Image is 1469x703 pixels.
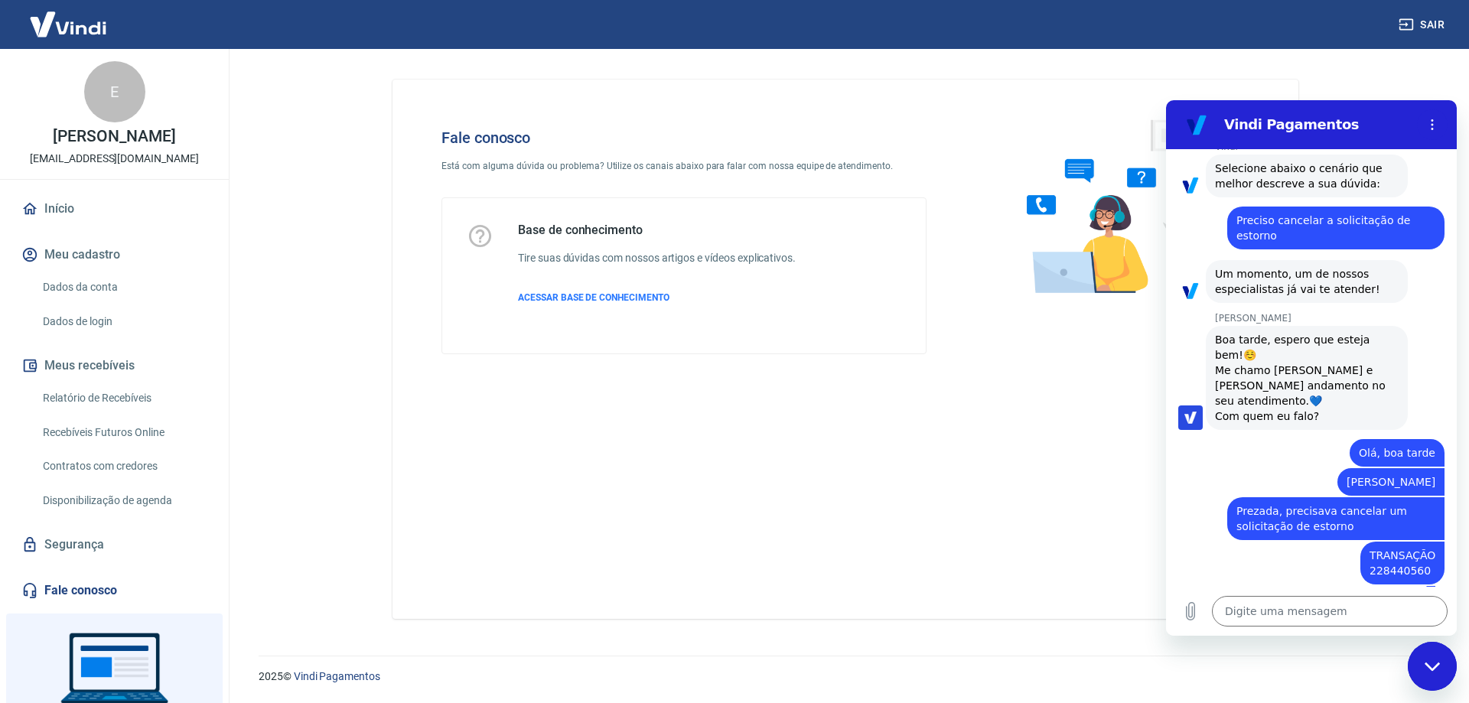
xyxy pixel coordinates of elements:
iframe: Botão para abrir a janela de mensagens, conversa em andamento [1408,642,1457,691]
p: [EMAIL_ADDRESS][DOMAIN_NAME] [30,151,199,167]
a: Contratos com credores [37,451,210,482]
p: [PERSON_NAME] [53,129,175,145]
h6: Tire suas dúvidas com nossos artigos e vídeos explicativos. [518,250,796,266]
a: Dados da conta [37,272,210,303]
div: E [84,61,145,122]
p: 2025 © [259,669,1432,685]
a: ACESSAR BASE DE CONHECIMENTO [518,291,796,304]
a: Segurança [18,528,210,561]
button: Sair [1396,11,1451,39]
a: Início [18,192,210,226]
a: Fale conosco [18,574,210,607]
a: Disponibilização de agenda [37,485,210,516]
button: Meu cadastro [18,238,210,272]
a: Recebíveis Futuros Online [37,417,210,448]
h4: Fale conosco [441,129,927,147]
a: Dados de login [37,306,210,337]
img: Fale conosco [996,104,1229,308]
span: ACESSAR BASE DE CONHECIMENTO [518,292,669,303]
a: Vindi Pagamentos [294,670,380,682]
h5: Base de conhecimento [518,223,796,238]
img: Vindi [18,1,118,47]
button: Meus recebíveis [18,349,210,382]
iframe: Janela de mensagens [1166,100,1457,636]
p: Está com alguma dúvida ou problema? Utilize os canais abaixo para falar com nossa equipe de atend... [441,159,927,173]
a: Relatório de Recebíveis [37,382,210,414]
